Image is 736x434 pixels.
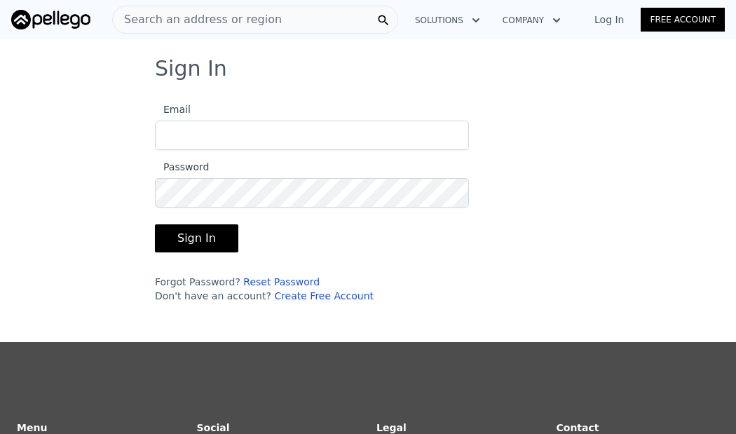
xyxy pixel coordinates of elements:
[155,56,581,81] h3: Sign In
[491,8,572,33] button: Company
[404,8,491,33] button: Solutions
[376,422,407,433] strong: Legal
[17,422,47,433] strong: Menu
[641,8,725,32] a: Free Account
[155,178,469,208] input: Password
[557,422,599,433] strong: Contact
[197,422,230,433] strong: Social
[155,121,469,150] input: Email
[155,161,209,172] span: Password
[155,275,469,303] div: Forgot Password? Don't have an account?
[155,224,238,252] button: Sign In
[11,10,90,29] img: Pellego
[243,276,320,287] a: Reset Password
[578,13,641,27] a: Log In
[155,104,191,115] span: Email
[274,290,374,301] a: Create Free Account
[113,11,282,28] span: Search an address or region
